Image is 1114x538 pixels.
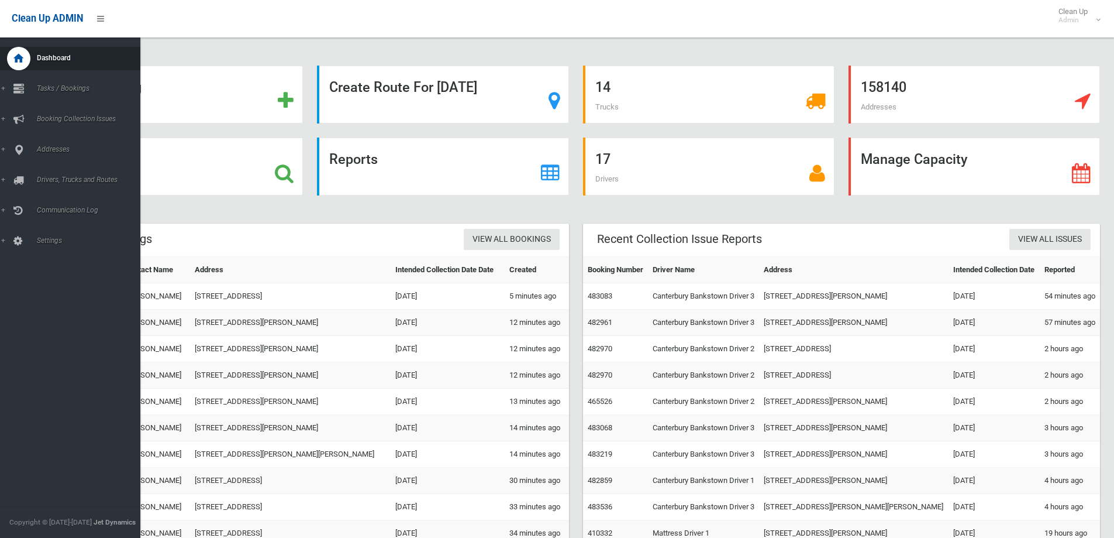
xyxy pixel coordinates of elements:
td: [STREET_ADDRESS] [190,283,391,310]
td: [DATE] [391,494,505,520]
td: [DATE] [949,389,1039,415]
td: Canterbury Bankstown Driver 3 [648,310,760,336]
span: Addresses [33,145,149,153]
td: [DATE] [391,310,505,336]
a: Reports [317,138,568,196]
a: 482970 [588,371,612,379]
td: [PERSON_NAME] [120,310,190,336]
td: 2 hours ago [1040,336,1100,362]
td: [DATE] [391,283,505,310]
td: [STREET_ADDRESS] [759,336,949,362]
td: [STREET_ADDRESS][PERSON_NAME] [759,283,949,310]
td: [STREET_ADDRESS] [190,494,391,520]
td: [DATE] [391,468,505,494]
td: [STREET_ADDRESS][PERSON_NAME] [759,389,949,415]
td: 5 minutes ago [505,283,568,310]
td: 4 hours ago [1040,494,1100,520]
td: 33 minutes ago [505,494,568,520]
a: 465526 [588,397,612,406]
a: 483068 [588,423,612,432]
a: 14 Trucks [583,66,834,124]
td: [DATE] [391,441,505,468]
td: [DATE] [949,362,1039,389]
td: [PERSON_NAME] [120,441,190,468]
td: 4 hours ago [1040,468,1100,494]
th: Intended Collection Date Date [391,257,505,283]
span: Trucks [595,102,619,111]
th: Created [505,257,568,283]
td: [DATE] [949,494,1039,520]
td: [STREET_ADDRESS][PERSON_NAME] [759,441,949,468]
td: [DATE] [949,415,1039,441]
td: 54 minutes ago [1040,283,1100,310]
small: Admin [1058,16,1088,25]
span: Drivers, Trucks and Routes [33,176,149,184]
td: Canterbury Bankstown Driver 2 [648,389,760,415]
strong: 14 [595,79,611,95]
td: 14 minutes ago [505,441,568,468]
td: 57 minutes ago [1040,310,1100,336]
td: [STREET_ADDRESS][PERSON_NAME] [190,415,391,441]
td: 30 minutes ago [505,468,568,494]
td: 12 minutes ago [505,310,568,336]
span: Addresses [861,102,896,111]
td: 12 minutes ago [505,336,568,362]
strong: Create Route For [DATE] [329,79,477,95]
a: View All Bookings [464,229,560,251]
span: Copyright © [DATE]-[DATE] [9,518,92,526]
td: [STREET_ADDRESS][PERSON_NAME] [759,415,949,441]
a: 482970 [588,344,612,353]
td: [STREET_ADDRESS][PERSON_NAME] [190,389,391,415]
a: View All Issues [1009,229,1091,251]
a: Search [51,138,303,196]
td: [PERSON_NAME] [120,494,190,520]
span: Dashboard [33,54,149,62]
td: [DATE] [391,389,505,415]
td: [STREET_ADDRESS] [190,468,391,494]
td: 2 hours ago [1040,389,1100,415]
span: Clean Up ADMIN [12,13,83,24]
th: Address [759,257,949,283]
th: Contact Name [120,257,190,283]
td: Canterbury Bankstown Driver 2 [648,362,760,389]
td: Canterbury Bankstown Driver 3 [648,283,760,310]
td: 2 hours ago [1040,362,1100,389]
td: 13 minutes ago [505,389,568,415]
th: Intended Collection Date [949,257,1039,283]
a: 482859 [588,476,612,485]
td: 14 minutes ago [505,415,568,441]
td: [DATE] [391,415,505,441]
td: [PERSON_NAME] [120,362,190,389]
span: Tasks / Bookings [33,84,149,92]
strong: 158140 [861,79,906,95]
th: Driver Name [648,257,760,283]
a: 483083 [588,292,612,300]
span: Booking Collection Issues [33,115,149,123]
td: [PERSON_NAME] [120,283,190,310]
strong: Manage Capacity [861,151,967,167]
span: Communication Log [33,206,149,214]
td: [DATE] [949,441,1039,468]
td: 3 hours ago [1040,441,1100,468]
a: 410332 [588,529,612,537]
td: Canterbury Bankstown Driver 2 [648,336,760,362]
a: 483536 [588,502,612,511]
td: [STREET_ADDRESS][PERSON_NAME] [190,310,391,336]
td: [PERSON_NAME] [120,415,190,441]
td: [STREET_ADDRESS][PERSON_NAME] [190,336,391,362]
span: Settings [33,237,149,245]
td: Canterbury Bankstown Driver 3 [648,441,760,468]
td: [STREET_ADDRESS][PERSON_NAME] [190,362,391,389]
td: [STREET_ADDRESS][PERSON_NAME] [759,310,949,336]
td: [STREET_ADDRESS][PERSON_NAME][PERSON_NAME] [759,494,949,520]
a: Add Booking [51,66,303,124]
td: [STREET_ADDRESS][PERSON_NAME][PERSON_NAME] [190,441,391,468]
th: Booking Number [583,257,648,283]
th: Reported [1040,257,1100,283]
a: 158140 Addresses [849,66,1100,124]
a: Create Route For [DATE] [317,66,568,124]
td: [DATE] [949,336,1039,362]
td: [STREET_ADDRESS][PERSON_NAME] [759,468,949,494]
strong: 17 [595,151,611,167]
td: [PERSON_NAME] [120,336,190,362]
